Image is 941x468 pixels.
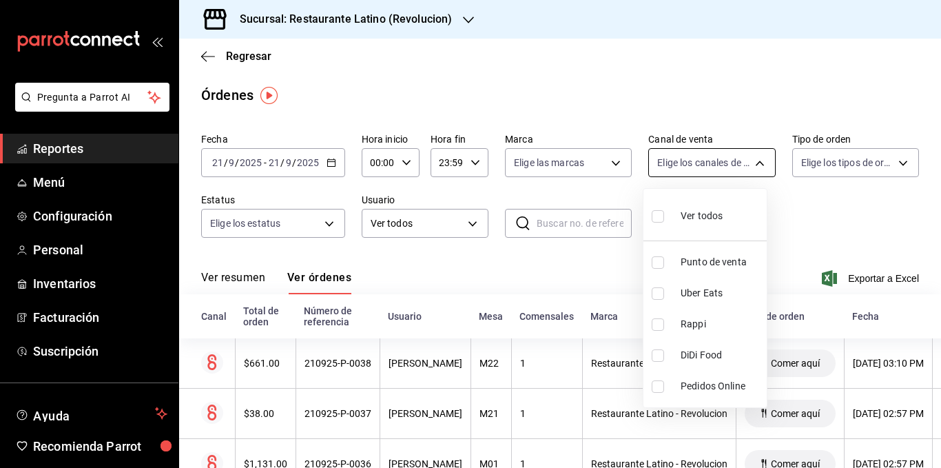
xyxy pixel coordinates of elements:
span: Uber Eats [681,286,761,301]
span: Rappi [681,317,761,332]
span: DiDi Food [681,348,761,363]
img: Tooltip marker [260,87,278,104]
span: Pedidos Online [681,379,761,394]
span: Ver todos [681,209,723,223]
span: Punto de venta [681,255,761,269]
